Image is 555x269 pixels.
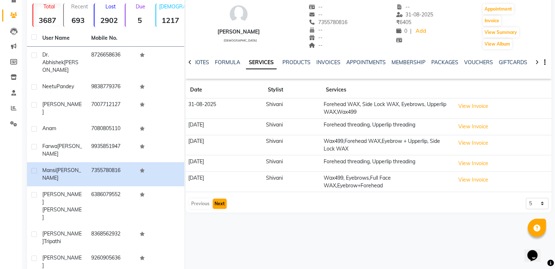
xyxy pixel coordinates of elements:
[263,82,321,98] th: Stylist
[321,155,452,172] td: Forehead threading, Upperlip threading
[87,78,136,96] td: 9838779376
[228,3,250,25] img: avatar
[455,121,492,132] button: View Invoice
[263,155,321,172] td: Shivani
[42,230,82,245] span: [PERSON_NAME]
[87,162,136,186] td: 7355780816
[156,16,185,25] strong: 1217
[483,16,501,26] button: Invoice
[33,16,62,25] strong: 3687
[42,167,56,174] span: Mansi
[483,39,512,49] button: View Album
[321,135,452,155] td: Wax499,Forehead WAX,Eyebrow + Upperlip, Side Lock WAX
[455,137,492,149] button: View Invoice
[126,16,154,25] strong: 5
[95,16,123,25] strong: 2902
[321,118,452,135] td: Forehead threading, Upperlip threading
[186,98,263,119] td: 31-08-2025
[309,27,323,33] span: --
[87,120,136,138] td: 7080805110
[87,138,136,162] td: 9935851947
[36,3,62,10] p: Total
[246,56,277,69] a: SERVICES
[396,4,410,10] span: --
[309,42,323,48] span: --
[483,27,519,38] button: View Summary
[38,30,87,47] th: User Name
[42,254,82,269] span: [PERSON_NAME]
[415,26,427,36] a: Add
[396,11,433,18] span: 31-08-2025
[127,3,154,10] p: Due
[87,96,136,120] td: 7007712127
[346,59,386,66] a: APPOINTMENTS
[263,135,321,155] td: Shivani
[464,59,493,66] a: VOUCHERS
[410,27,412,35] span: |
[321,82,452,98] th: Services
[87,186,136,226] td: 6386079552
[263,172,321,192] td: Shivani
[392,59,425,66] a: MEMBERSHIP
[42,51,64,66] span: Dr. Abhishek
[186,118,263,135] td: [DATE]
[186,155,263,172] td: [DATE]
[193,59,209,66] a: NOTES
[42,206,82,221] span: [PERSON_NAME]
[67,3,92,10] p: Recent
[44,238,61,245] span: Tripathi
[213,199,227,209] button: Next
[263,98,321,119] td: Shivani
[455,174,492,186] button: View Invoice
[42,143,57,149] span: Farwa
[97,3,123,10] p: Lost
[42,83,57,90] span: Neetu
[524,240,548,262] iframe: chat widget
[87,30,136,47] th: Mobile No.
[282,59,311,66] a: PRODUCTS
[309,34,323,41] span: --
[455,158,492,169] button: View Invoice
[42,125,56,132] span: Anam
[431,59,458,66] a: PACKAGES
[321,98,452,119] td: Forehead WAX, Side Lock WAX, Eyebrows, Upperlip WAX,Wax499
[396,19,400,26] span: ₹
[309,19,347,26] span: 7355780816
[159,3,185,10] p: [DEMOGRAPHIC_DATA]
[186,135,263,155] td: [DATE]
[316,59,340,66] a: INVOICES
[263,118,321,135] td: Shivani
[396,19,411,26] span: 6405
[309,4,323,10] span: --
[57,83,74,90] span: Pandey
[64,16,92,25] strong: 693
[87,226,136,250] td: 8368562932
[186,82,263,98] th: Date
[499,59,527,66] a: GIFTCARDS
[215,59,240,66] a: FORMULA
[321,172,452,192] td: Wax499, Eyebrows,Full Face WAX,Eyebrow+Forehead
[396,28,407,34] span: 0
[42,101,82,115] span: [PERSON_NAME]
[455,101,492,112] button: View Invoice
[42,191,82,205] span: [PERSON_NAME]
[483,4,514,14] button: Appointment
[42,167,81,181] span: [PERSON_NAME]
[309,11,323,18] span: --
[217,28,260,36] div: [PERSON_NAME]
[42,143,82,157] span: [PERSON_NAME]
[224,39,257,42] span: [DEMOGRAPHIC_DATA]
[186,172,263,192] td: [DATE]
[87,47,136,78] td: 8726658636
